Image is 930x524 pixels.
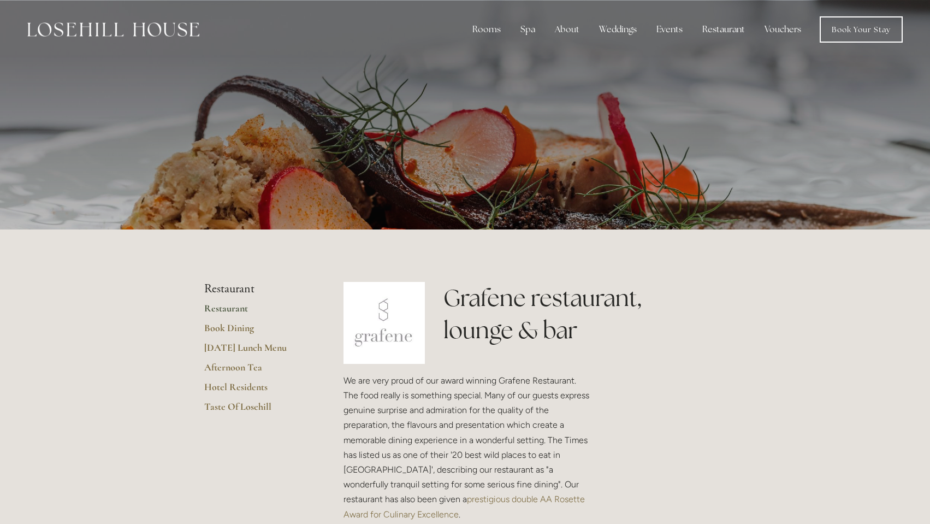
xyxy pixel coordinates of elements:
[204,342,309,361] a: [DATE] Lunch Menu
[512,19,544,40] div: Spa
[204,302,309,322] a: Restaurant
[343,282,425,364] img: grafene.jpg
[343,373,593,522] p: We are very proud of our award winning Grafene Restaurant. The food really is something special. ...
[204,401,309,420] a: Taste Of Losehill
[443,282,726,346] h1: Grafene restaurant, lounge & bar
[204,282,309,296] li: Restaurant
[590,19,645,40] div: Weddings
[204,381,309,401] a: Hotel Residents
[204,361,309,381] a: Afternoon Tea
[694,19,754,40] div: Restaurant
[820,16,903,43] a: Book Your Stay
[648,19,691,40] div: Events
[546,19,588,40] div: About
[204,322,309,342] a: Book Dining
[27,22,199,37] img: Losehill House
[343,494,587,519] a: prestigious double AA Rosette Award for Culinary Excellence
[756,19,810,40] a: Vouchers
[464,19,510,40] div: Rooms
